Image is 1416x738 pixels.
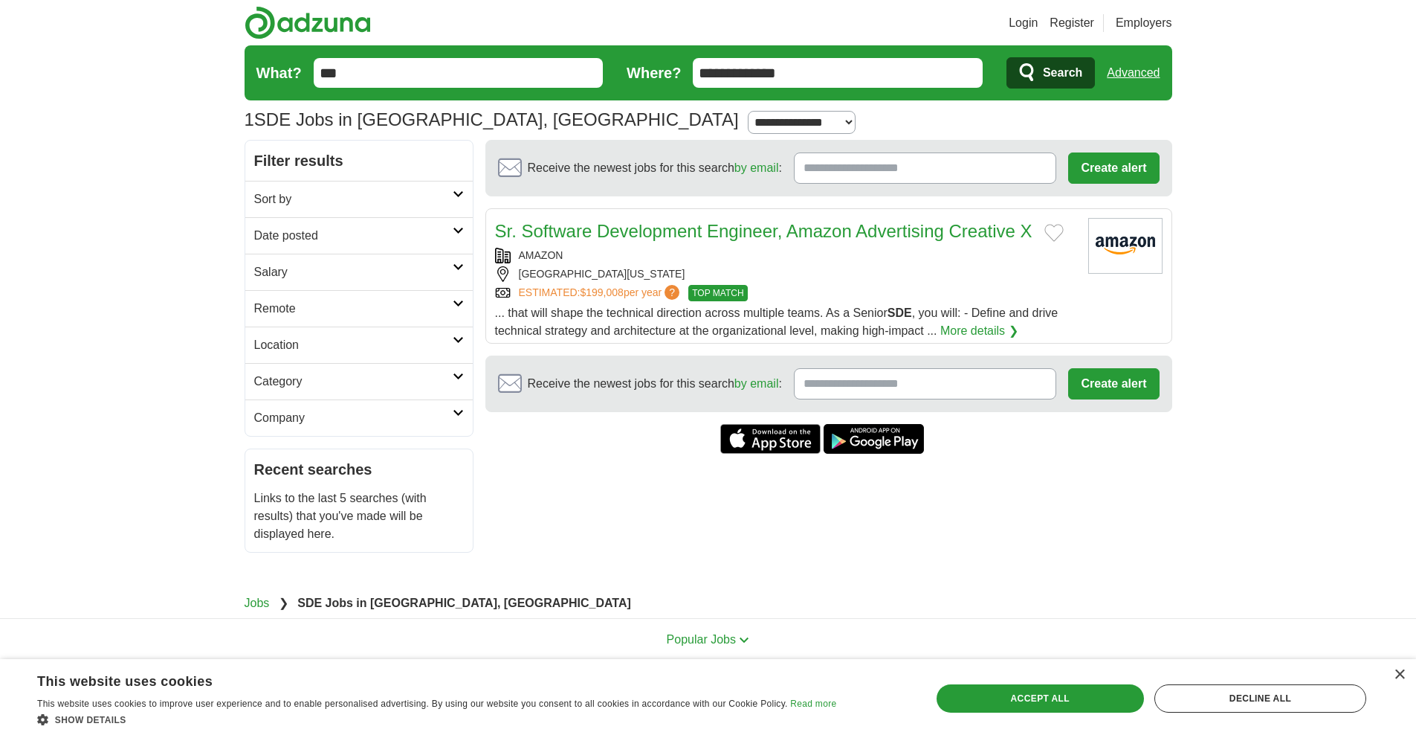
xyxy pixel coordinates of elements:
[1068,153,1159,184] button: Create alert
[1394,670,1405,681] div: Close
[1050,14,1094,32] a: Register
[245,290,473,327] a: Remote
[245,327,473,363] a: Location
[245,6,371,39] img: Adzuna logo
[528,159,782,177] span: Receive the newest jobs for this search :
[1044,224,1064,242] button: Add to favorite jobs
[1068,368,1159,400] button: Create alert
[254,263,453,281] h2: Salary
[1116,14,1172,32] a: Employers
[245,217,473,254] a: Date posted
[495,221,1032,241] a: Sr. Software Development Engineer, Amazon Advertising Creative X
[739,637,749,644] img: toggle icon
[519,285,683,301] a: ESTIMATED:$199,008per year?
[1009,14,1038,32] a: Login
[37,712,836,727] div: Show details
[254,190,453,208] h2: Sort by
[254,458,464,481] h2: Recent searches
[254,373,453,391] h2: Category
[256,62,302,84] label: What?
[790,699,836,709] a: Read more, opens a new window
[55,715,126,725] span: Show details
[888,307,912,319] strong: SDE
[245,597,270,609] a: Jobs
[734,161,779,174] a: by email
[37,668,799,690] div: This website uses cookies
[279,597,288,609] span: ❯
[254,336,453,354] h2: Location
[254,227,453,245] h2: Date posted
[245,254,473,290] a: Salary
[667,633,736,646] span: Popular Jobs
[245,400,473,436] a: Company
[1006,57,1095,89] button: Search
[734,377,779,390] a: by email
[495,266,1076,282] div: [GEOGRAPHIC_DATA][US_STATE]
[824,424,924,454] a: Get the Android app
[1043,58,1082,88] span: Search
[1088,218,1163,274] img: Amazon logo
[245,141,473,181] h2: Filter results
[627,62,681,84] label: Where?
[297,597,631,609] strong: SDE Jobs in [GEOGRAPHIC_DATA], [GEOGRAPHIC_DATA]
[665,285,679,300] span: ?
[937,684,1144,713] div: Accept all
[580,286,623,298] span: $199,008
[254,490,464,543] p: Links to the last 5 searches (with results) that you've made will be displayed here.
[688,285,747,301] span: TOP MATCH
[245,106,254,133] span: 1
[720,424,821,454] a: Get the iPhone app
[254,300,453,318] h2: Remote
[37,699,788,709] span: This website uses cookies to improve user experience and to enable personalised advertising. By u...
[940,322,1018,340] a: More details ❯
[254,409,453,427] h2: Company
[519,249,563,261] a: AMAZON
[1107,58,1160,88] a: Advanced
[245,363,473,400] a: Category
[528,375,782,393] span: Receive the newest jobs for this search :
[245,109,739,129] h1: SDE Jobs in [GEOGRAPHIC_DATA], [GEOGRAPHIC_DATA]
[495,307,1058,337] span: ... that will shape the technical direction across multiple teams. As a Senior , you will: - Defi...
[245,181,473,217] a: Sort by
[1154,684,1366,713] div: Decline all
